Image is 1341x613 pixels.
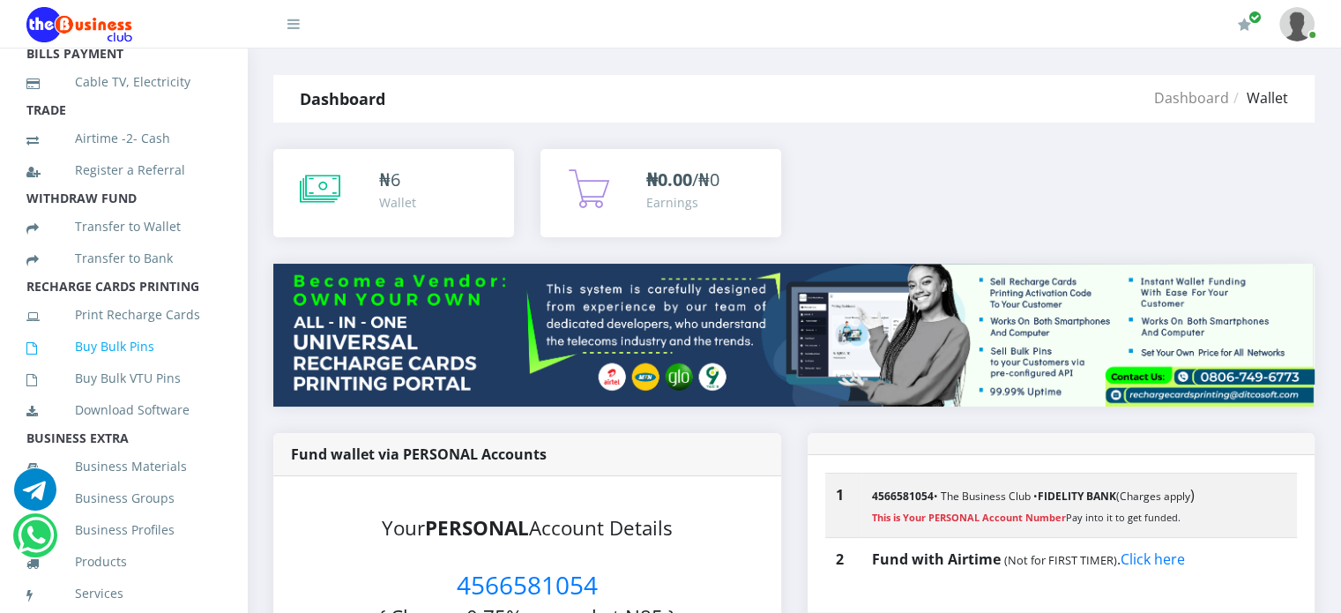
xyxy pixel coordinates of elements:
[825,474,862,538] th: 1
[300,88,385,109] strong: Dashboard
[379,167,416,193] div: ₦
[273,149,514,237] a: ₦6 Wallet
[26,358,220,399] a: Buy Bulk VTU Pins
[646,168,719,191] span: /₦0
[26,390,220,430] a: Download Software
[26,510,220,550] a: Business Profiles
[26,295,220,335] a: Print Recharge Cards
[26,118,220,159] a: Airtime -2- Cash
[26,150,220,191] a: Register a Referral
[26,478,220,519] a: Business Groups
[646,193,719,212] div: Earnings
[1279,7,1315,41] img: User
[1238,18,1251,32] i: Renew/Upgrade Subscription
[26,326,220,367] a: Buy Bulk Pins
[646,168,692,191] b: ₦0.00
[391,168,400,191] span: 6
[26,62,220,102] a: Cable TV, Electricity
[1038,489,1116,504] b: FIDELITY BANK
[273,264,1315,407] img: multitenant_rcp.png
[1154,88,1229,108] a: Dashboard
[1004,552,1117,568] small: (Not for FIRST TIMER)
[425,514,529,542] b: PERSONAL
[872,489,934,504] b: 4566581054
[861,474,1297,538] td: )
[26,238,220,279] a: Transfer to Bank
[26,542,220,582] a: Products
[14,482,56,511] a: Chat for support
[457,568,598,602] span: 4566581054
[382,514,673,542] small: Your Account Details
[291,445,547,464] strong: Fund wallet via PERSONAL Accounts
[379,193,416,212] div: Wallet
[872,489,1190,504] small: • The Business Club • (Charges apply
[872,549,1001,569] b: Fund with Airtime
[18,527,54,557] a: Chat for support
[540,149,781,237] a: ₦0.00/₦0 Earnings
[1229,87,1288,108] li: Wallet
[26,7,132,42] img: Logo
[1121,549,1185,569] a: Click here
[825,538,862,581] th: 2
[1248,11,1262,24] span: Renew/Upgrade Subscription
[872,511,1181,524] small: Pay into it to get funded.
[26,446,220,487] a: Business Materials
[26,206,220,247] a: Transfer to Wallet
[861,538,1297,581] td: .
[872,511,1066,524] strong: This is Your PERSONAL Account Number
